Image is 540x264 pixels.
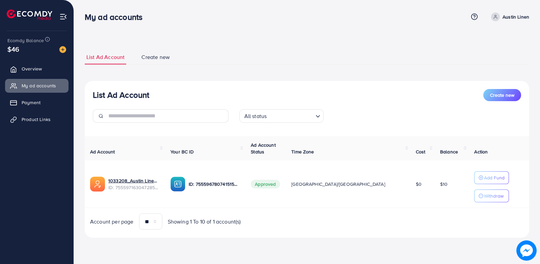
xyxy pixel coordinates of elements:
span: Create new [141,53,170,61]
a: My ad accounts [5,79,69,92]
img: ic-ba-acc.ded83a64.svg [170,177,185,192]
img: image [516,240,537,261]
button: Withdraw [474,189,509,202]
span: $0 [416,181,422,187]
p: Withdraw [484,192,504,200]
span: Overview [22,65,42,72]
span: Ad Account [90,148,115,155]
p: Add Fund [484,174,505,182]
h3: My ad accounts [85,12,148,22]
a: Product Links [5,113,69,126]
p: Austin Linen [503,13,529,21]
h3: List Ad Account [93,90,149,100]
span: Product Links [22,116,51,123]
a: 1033208_Austin Linen Ad Account # 1_1759261785729 [108,177,160,184]
span: Your BC ID [170,148,194,155]
span: [GEOGRAPHIC_DATA]/[GEOGRAPHIC_DATA] [291,181,385,187]
span: Cost [416,148,426,155]
input: Search for option [269,110,313,121]
button: Add Fund [474,171,509,184]
a: Payment [5,96,69,109]
p: ID: 7555967807415156743 [189,180,240,188]
img: image [59,46,66,53]
span: Create new [490,92,514,98]
span: $10 [440,181,448,187]
img: ic-ads-acc.e4c84228.svg [90,177,105,192]
span: Action [474,148,488,155]
span: Ad Account Status [251,142,276,155]
span: Approved [251,180,280,188]
span: Showing 1 To 10 of 1 account(s) [168,218,241,226]
button: Create new [483,89,521,101]
span: Payment [22,99,40,106]
img: logo [7,9,52,20]
a: Austin Linen [488,12,529,21]
span: Account per page [90,218,134,226]
span: ID: 7555971630472855568 [108,184,160,191]
span: My ad accounts [22,82,56,89]
span: Time Zone [291,148,314,155]
span: Balance [440,148,458,155]
span: List Ad Account [86,53,125,61]
a: Overview [5,62,69,76]
span: Ecomdy Balance [7,37,44,44]
span: $46 [7,44,19,54]
img: menu [59,13,67,21]
div: Search for option [239,109,324,123]
div: <span class='underline'>1033208_Austin Linen Ad Account # 1_1759261785729</span></br>755597163047... [108,177,160,191]
span: All status [243,111,268,121]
